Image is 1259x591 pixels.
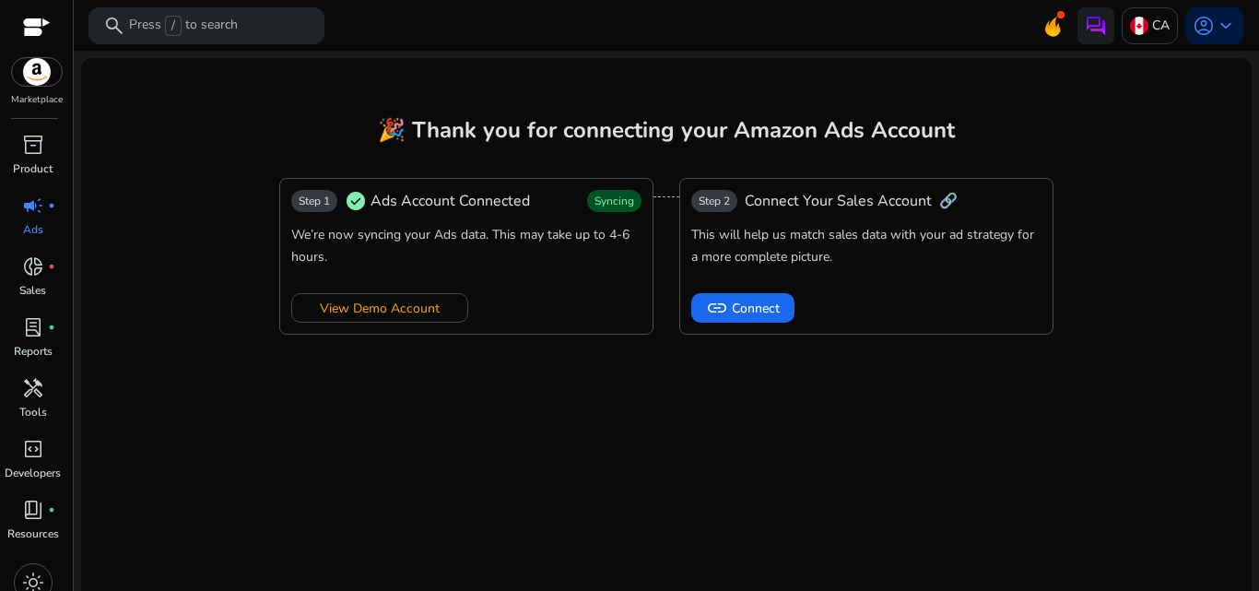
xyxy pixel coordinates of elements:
p: Ads [23,221,43,238]
span: View Demo Account [320,299,440,318]
button: linkConnect [691,293,794,323]
img: ca.svg [1130,17,1148,35]
span: / [165,16,182,36]
span: link [706,297,728,319]
p: Press to search [129,16,238,36]
p: Reports [14,343,53,360]
p: Product [13,160,53,177]
span: book_4 [22,499,44,521]
span: Step 2 [699,194,730,208]
span: check_circle [345,190,367,212]
img: amazon.svg [12,58,62,86]
span: fiber_manual_record [48,324,55,331]
span: lab_profile [22,316,44,338]
p: CA [1152,9,1170,41]
span: fiber_manual_record [48,263,55,270]
span: Step 1 [299,194,330,208]
span: Syncing [594,194,634,208]
span: account_circle [1193,15,1215,37]
span: keyboard_arrow_down [1215,15,1237,37]
span: fiber_manual_record [48,202,55,209]
span: Connect [732,299,780,318]
p: Sales [19,282,46,299]
p: Developers [5,465,61,481]
span: code_blocks [22,438,44,460]
span: Ads Account Connected [371,190,530,212]
span: donut_small [22,255,44,278]
p: Resources [7,526,59,542]
span: Connect Your Sales Account [745,190,932,212]
span: handyman [22,377,44,399]
span: campaign [22,195,44,217]
span: inventory_2 [22,134,44,156]
div: 🔗 [691,190,958,212]
span: fiber_manual_record [48,506,55,514]
span: search [103,15,125,37]
span: 🎉 Thank you for connecting your Amazon Ads Account [378,115,955,145]
span: This will help us match sales data with your ad strategy for a more complete picture. [691,226,1034,266]
span: We’re now syncing your Ads data. This may take up to 4-6 hours. [291,226,629,266]
button: View Demo Account [291,293,468,323]
p: Marketplace [11,93,63,107]
p: Tools [19,404,47,420]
